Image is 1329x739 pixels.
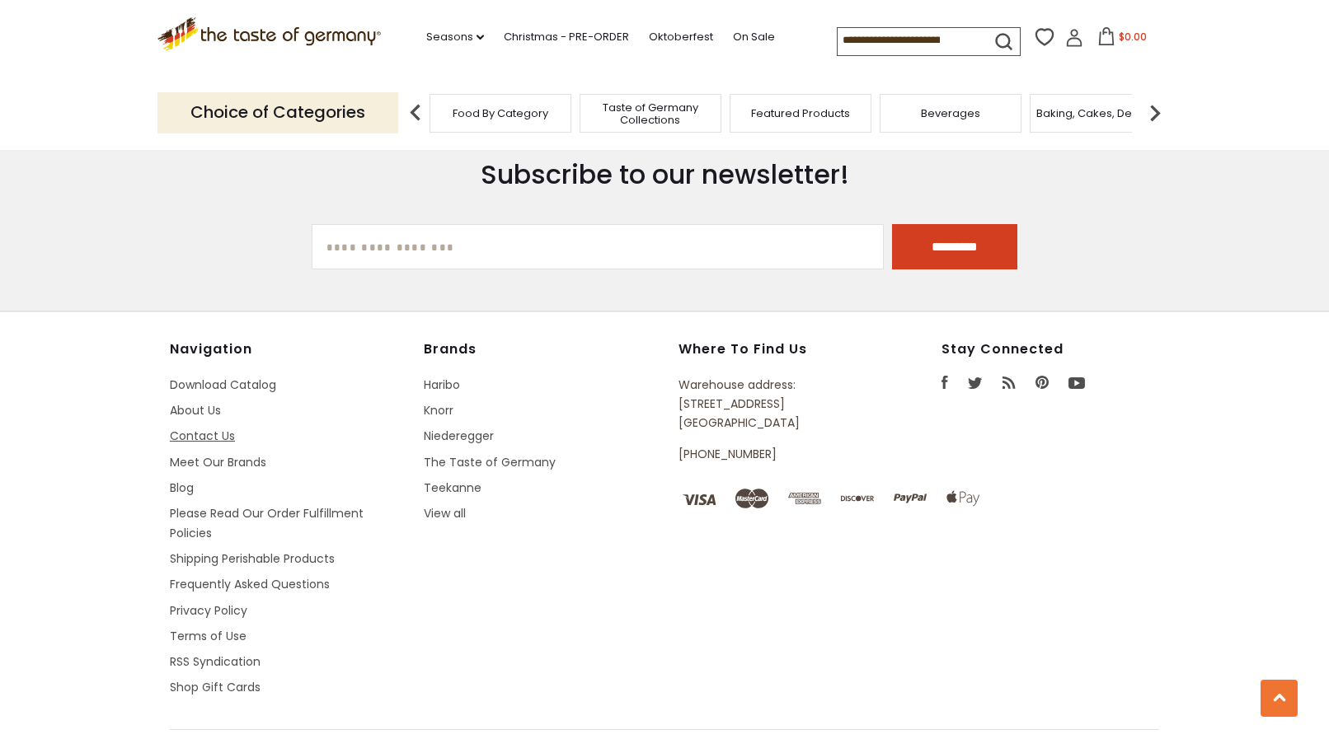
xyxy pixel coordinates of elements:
[170,428,235,444] a: Contact Us
[1139,96,1172,129] img: next arrow
[942,341,1159,358] h4: Stay Connected
[751,107,850,119] a: Featured Products
[170,505,364,540] a: Please Read Our Order Fulfillment Policies
[504,28,629,46] a: Christmas - PRE-ORDER
[1087,27,1157,52] button: $0.00
[426,28,484,46] a: Seasons
[312,158,1018,191] h3: Subscribe to our newsletter!
[1036,107,1164,119] a: Baking, Cakes, Desserts
[170,602,247,619] a: Privacy Policy
[921,107,980,119] a: Beverages
[424,505,466,522] a: View all
[170,576,330,592] a: Frequently Asked Questions
[424,454,556,470] a: The Taste of Germany
[424,479,481,496] a: Teekanne
[170,479,194,496] a: Blog
[170,341,407,358] h4: Navigation
[170,550,335,567] a: Shipping Perishable Products
[170,402,221,419] a: About Us
[733,28,775,46] a: On Sale
[424,341,661,358] h4: Brands
[424,402,453,419] a: Knorr
[170,628,247,644] a: Terms of Use
[424,428,494,444] a: Niederegger
[170,454,266,470] a: Meet Our Brands
[679,445,866,464] p: [PHONE_NUMBER]
[157,92,398,133] p: Choice of Categories
[649,28,713,46] a: Oktoberfest
[399,96,432,129] img: previous arrow
[453,107,548,119] a: Food By Category
[170,679,261,695] a: Shop Gift Cards
[424,377,460,393] a: Haribo
[170,653,261,670] a: RSS Syndication
[170,377,276,393] a: Download Catalog
[679,341,866,358] h4: Where to find us
[1119,30,1147,44] span: $0.00
[679,376,866,433] p: Warehouse address: [STREET_ADDRESS] [GEOGRAPHIC_DATA]
[585,101,716,126] a: Taste of Germany Collections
